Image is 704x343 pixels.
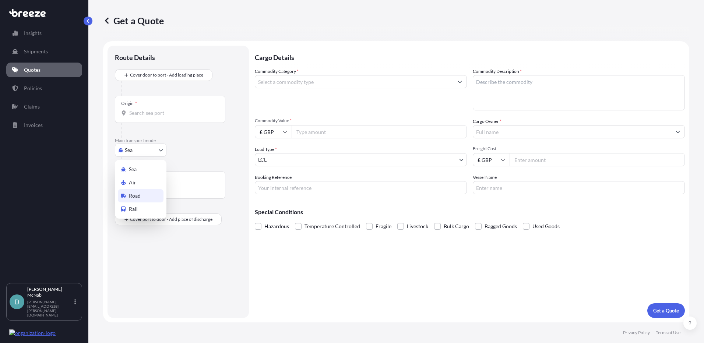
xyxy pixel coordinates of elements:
span: Rail [129,205,138,213]
p: Get a Quote [103,15,164,26]
span: Sea [129,166,137,173]
span: Road [129,192,141,199]
p: Cargo Details [255,46,685,68]
span: Air [129,179,136,186]
div: Select transport [115,160,166,219]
